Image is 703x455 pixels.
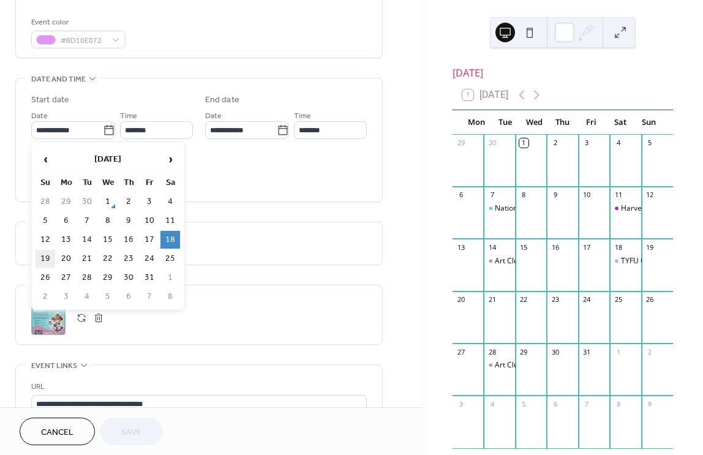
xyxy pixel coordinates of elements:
[205,110,222,122] span: Date
[456,347,465,356] div: 27
[551,190,560,200] div: 9
[160,174,180,192] th: Sa
[582,190,592,200] div: 10
[98,212,118,230] td: 8
[645,243,655,252] div: 19
[548,110,577,135] div: Thu
[36,193,55,211] td: 28
[487,243,497,252] div: 14
[634,110,663,135] div: Sun
[484,256,515,266] div: Art Club
[614,347,623,356] div: 1
[119,193,138,211] td: 2
[456,190,465,200] div: 6
[41,426,73,439] span: Cancel
[456,138,465,148] div: 29
[456,243,465,252] div: 13
[294,110,311,122] span: Time
[98,174,118,192] th: We
[614,295,623,304] div: 25
[645,399,655,408] div: 9
[205,94,239,107] div: End date
[495,256,522,266] div: Art Club
[551,138,560,148] div: 2
[577,110,606,135] div: Fri
[582,243,592,252] div: 17
[645,295,655,304] div: 26
[606,110,634,135] div: Sat
[453,66,673,80] div: [DATE]
[140,212,159,230] td: 10
[495,203,571,214] div: National Nite Out 6pm
[519,190,528,200] div: 8
[551,399,560,408] div: 6
[98,231,118,249] td: 15
[487,138,497,148] div: 30
[160,288,180,306] td: 8
[31,301,66,335] div: ;
[98,193,118,211] td: 1
[614,399,623,408] div: 8
[36,147,55,171] span: ‹
[519,399,528,408] div: 5
[551,243,560,252] div: 16
[98,250,118,268] td: 22
[31,73,86,86] span: Date and time
[160,231,180,249] td: 18
[56,146,159,173] th: [DATE]
[119,231,138,249] td: 16
[614,243,623,252] div: 18
[31,16,123,29] div: Event color
[77,193,97,211] td: 30
[120,110,137,122] span: Time
[77,269,97,287] td: 28
[36,250,55,268] td: 19
[582,399,592,408] div: 7
[36,288,55,306] td: 2
[56,174,76,192] th: Mo
[614,138,623,148] div: 4
[119,212,138,230] td: 9
[119,269,138,287] td: 30
[20,418,95,445] button: Cancel
[56,231,76,249] td: 13
[614,190,623,200] div: 11
[645,190,655,200] div: 12
[98,288,118,306] td: 5
[551,295,560,304] div: 23
[56,288,76,306] td: 3
[36,231,55,249] td: 12
[77,174,97,192] th: Tu
[495,360,522,370] div: Art Club
[56,250,76,268] td: 20
[519,138,528,148] div: 1
[491,110,520,135] div: Tue
[484,203,515,214] div: National Nite Out 6pm
[140,269,159,287] td: 31
[119,288,138,306] td: 6
[519,347,528,356] div: 29
[487,347,497,356] div: 28
[645,138,655,148] div: 5
[98,269,118,287] td: 29
[161,147,179,171] span: ›
[520,110,549,135] div: Wed
[519,295,528,304] div: 22
[77,250,97,268] td: 21
[551,347,560,356] div: 30
[77,231,97,249] td: 14
[36,212,55,230] td: 5
[610,203,641,214] div: Harvest on the Square 4pm - 8pm
[160,193,180,211] td: 4
[582,347,592,356] div: 31
[487,190,497,200] div: 7
[484,360,515,370] div: Art Club
[582,138,592,148] div: 3
[140,288,159,306] td: 7
[31,380,364,393] div: URL
[140,174,159,192] th: Fr
[160,269,180,287] td: 1
[77,288,97,306] td: 4
[119,174,138,192] th: Th
[160,250,180,268] td: 25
